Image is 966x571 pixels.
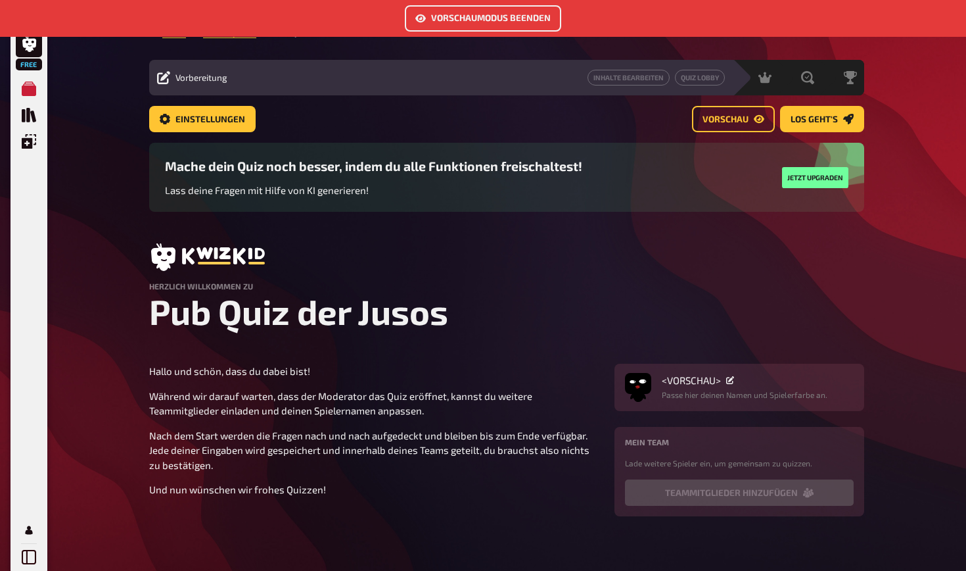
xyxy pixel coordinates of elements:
button: Inhalte Bearbeiten [587,70,670,86]
span: Lass deine Fragen mit Hilfe von KI generieren! [165,184,369,196]
a: Profil [16,517,42,543]
h4: Herzlich Willkommen zu [149,282,864,291]
a: Quiz Sammlung [16,102,42,128]
button: Avatar [625,374,651,401]
p: Lade weitere Spieler ein, um gemeinsam zu quizzen. [625,457,854,469]
button: Teammitglieder hinzufügen [625,480,854,506]
button: Einstellungen [149,106,256,132]
p: Und nun wünschen wir frohes Quizzen! [149,482,599,497]
p: Hallo und schön, dass du dabei bist! [149,364,599,379]
span: Vorbereitung [175,72,227,83]
span: Los geht's [791,115,838,124]
p: Nach dem Start werden die Fragen nach und nach aufgedeckt und bleiben bis zum Ende verfügbar. Jed... [149,428,599,473]
span: Free [17,61,41,68]
img: Avatar [625,370,651,397]
span: Einstellungen [175,115,245,124]
button: Vorschau [692,106,775,132]
h1: Pub Quiz der Jusos [149,291,864,332]
a: Einblendungen [16,128,42,155]
button: Jetzt upgraden [782,167,848,188]
button: Los geht's [780,106,864,132]
p: Während wir darauf warten, dass der Moderator das Quiz eröffnet, kannst du weitere Teammitglieder... [149,389,599,418]
h3: Mache dein Quiz noch besser, indem du alle Funktionen freischaltest! [165,159,582,174]
button: Vorschaumodus beenden [405,5,561,32]
p: Passe hier deinen Namen und Spielerfarbe an. [662,389,827,401]
h4: Mein Team [625,437,854,447]
a: Vorschaumodus beenden [405,14,561,26]
button: Quiz Lobby [675,70,725,86]
span: <VORSCHAU> [662,374,721,386]
a: Meine Quizze [16,76,42,102]
span: Vorschau [702,115,748,124]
